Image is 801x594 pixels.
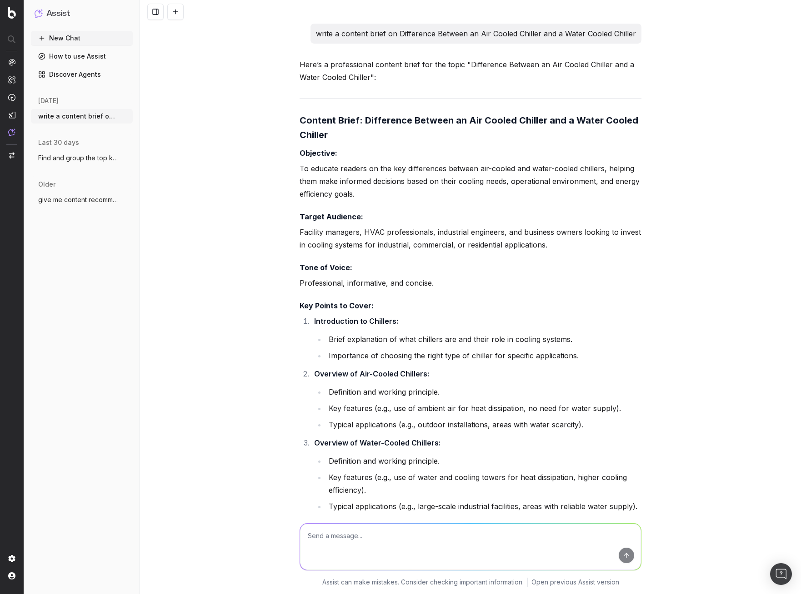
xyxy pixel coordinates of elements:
[326,402,641,415] li: Key features (e.g., use of ambient air for heat dissipation, no need for water supply).
[300,301,374,310] strong: Key Points to Cover:
[326,333,641,346] li: Brief explanation of what chillers are and their role in cooling systems.
[326,455,641,467] li: Definition and working principle.
[38,138,79,147] span: last 30 days
[300,115,641,140] strong: Content Brief: Difference Between an Air Cooled Chiller and a Water Cooled Chiller
[316,27,636,40] p: write a content brief on Difference Between an Air Cooled Chiller and a Water Cooled Chiller
[38,153,118,163] span: Find and group the top keywords for
[770,563,792,585] div: Open Intercom Messenger
[314,317,398,326] strong: Introduction to Chillers:
[31,151,133,165] button: Find and group the top keywords for
[31,31,133,45] button: New Chat
[300,226,641,251] p: Facility managers, HVAC professionals, industrial engineers, and business owners looking to inves...
[8,94,15,101] img: Activation
[8,572,15,579] img: My account
[31,49,133,64] a: How to use Assist
[300,277,641,289] p: Professional, informative, and concise.
[31,109,133,124] button: write a content brief on Difference Betw
[531,578,619,587] a: Open previous Assist version
[326,349,641,362] li: Importance of choosing the right type of chiller for specific applications.
[326,418,641,431] li: Typical applications (e.g., outdoor installations, areas with water scarcity).
[38,180,55,189] span: older
[38,195,118,204] span: give me content recommendations on what
[9,152,15,158] img: Switch project
[314,369,429,378] strong: Overview of Air-Cooled Chillers:
[8,7,16,19] img: Botify logo
[8,76,15,84] img: Intelligence
[31,67,133,82] a: Discover Agents
[326,386,641,398] li: Definition and working principle.
[8,111,15,119] img: Studio
[326,471,641,496] li: Key features (e.g., use of water and cooling towers for heat dissipation, higher cooling efficien...
[326,500,641,513] li: Typical applications (e.g., large-scale industrial facilities, areas with reliable water supply).
[46,7,70,20] h1: Assist
[8,129,15,136] img: Assist
[38,112,118,121] span: write a content brief on Difference Betw
[31,193,133,207] button: give me content recommendations on what
[300,148,337,158] strong: Objective:
[8,555,15,562] img: Setting
[38,96,59,105] span: [DATE]
[300,162,641,200] p: To educate readers on the key differences between air-cooled and water-cooled chillers, helping t...
[35,9,43,18] img: Assist
[300,58,641,84] p: Here’s a professional content brief for the topic "Difference Between an Air Cooled Chiller and a...
[314,438,441,447] strong: Overview of Water-Cooled Chillers:
[322,578,524,587] p: Assist can make mistakes. Consider checking important information.
[35,7,129,20] button: Assist
[300,212,363,221] strong: Target Audience:
[300,263,352,272] strong: Tone of Voice:
[8,59,15,66] img: Analytics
